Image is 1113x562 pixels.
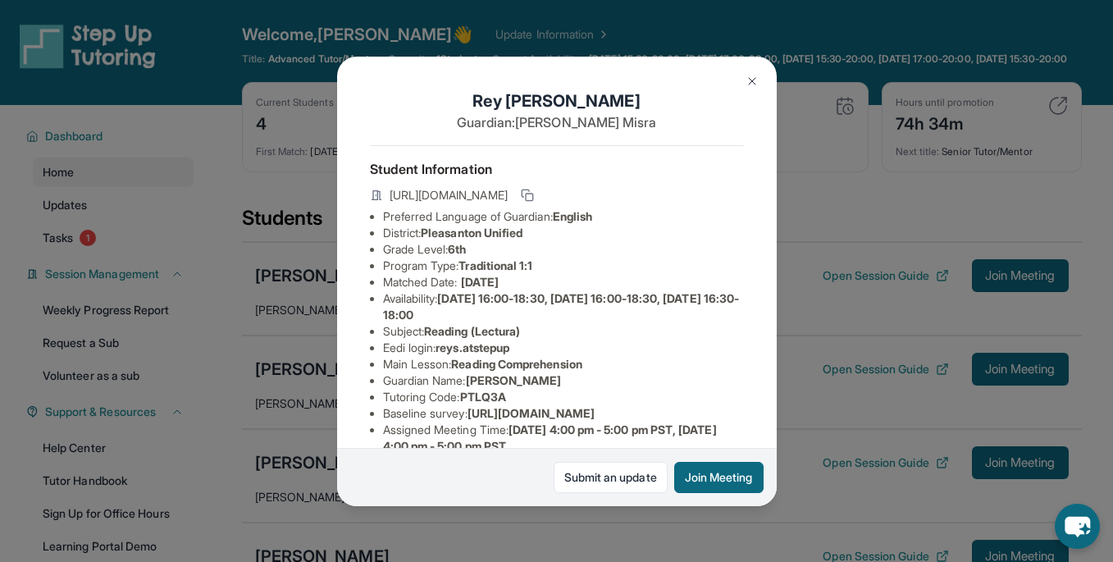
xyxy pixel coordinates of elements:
h1: Rey [PERSON_NAME] [370,89,744,112]
li: Main Lesson : [383,356,744,372]
li: Matched Date: [383,274,744,290]
p: Guardian: [PERSON_NAME] Misra [370,112,744,132]
li: Eedi login : [383,340,744,356]
span: Reading (Lectura) [424,324,520,338]
span: [URL][DOMAIN_NAME] [390,187,508,203]
li: Tutoring Code : [383,389,744,405]
button: Copy link [518,185,537,205]
li: Assigned Meeting Time : [383,422,744,455]
li: Subject : [383,323,744,340]
li: Preferred Language of Guardian: [383,208,744,225]
li: Baseline survey : [383,405,744,422]
img: Close Icon [746,75,759,88]
li: Availability: [383,290,744,323]
li: Guardian Name : [383,372,744,389]
span: 6th [448,242,466,256]
span: [DATE] [461,275,499,289]
h4: Student Information [370,159,744,179]
span: Pleasanton Unified [421,226,522,240]
span: [DATE] 4:00 pm - 5:00 pm PST, [DATE] 4:00 pm - 5:00 pm PST [383,423,717,453]
button: chat-button [1055,504,1100,549]
span: PTLQ3A [460,390,506,404]
li: Grade Level: [383,241,744,258]
span: reys.atstepup [436,340,509,354]
span: [URL][DOMAIN_NAME] [468,406,595,420]
a: Submit an update [554,462,668,493]
li: Program Type: [383,258,744,274]
span: English [553,209,593,223]
span: [PERSON_NAME] [466,373,562,387]
li: District: [383,225,744,241]
span: Traditional 1:1 [458,258,532,272]
button: Join Meeting [674,462,764,493]
span: [DATE] 16:00-18:30, [DATE] 16:00-18:30, [DATE] 16:30-18:00 [383,291,740,322]
span: Reading Comprehension [451,357,582,371]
